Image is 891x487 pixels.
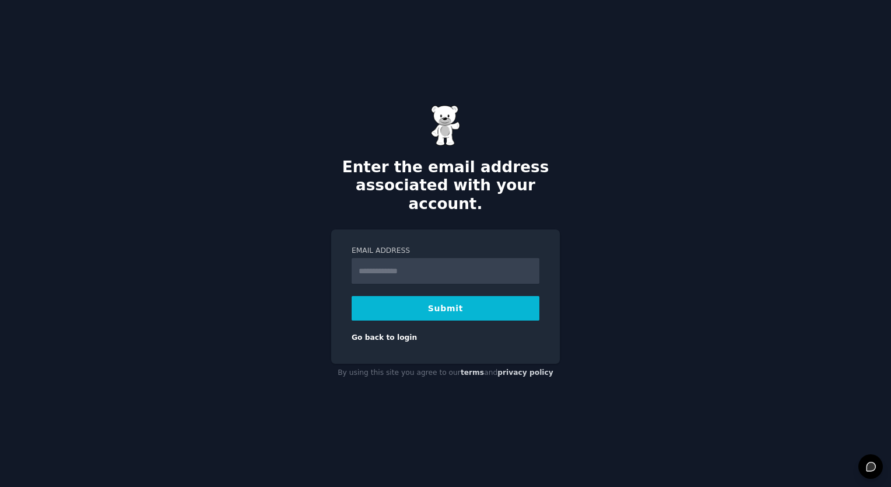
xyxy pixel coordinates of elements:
[352,246,539,256] label: Email Address
[331,158,560,214] h2: Enter the email address associated with your account.
[431,105,460,146] img: Gummy Bear
[331,364,560,382] div: By using this site you agree to our and
[352,296,539,321] button: Submit
[352,333,417,342] a: Go back to login
[461,368,484,377] a: terms
[497,368,553,377] a: privacy policy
